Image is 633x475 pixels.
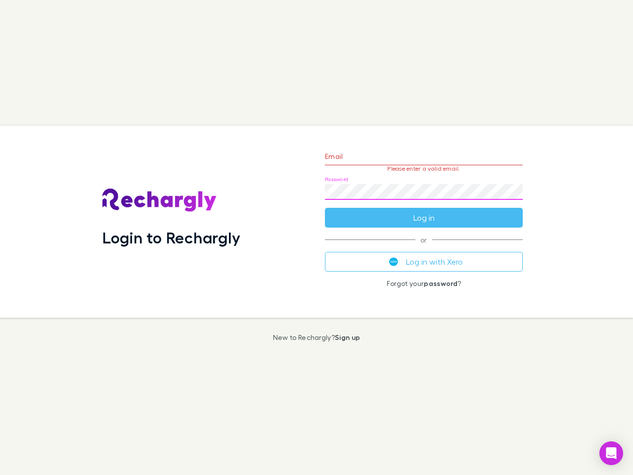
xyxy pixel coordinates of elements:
[273,333,361,341] p: New to Rechargly?
[325,176,348,183] label: Password
[325,280,523,287] p: Forgot your ?
[335,333,360,341] a: Sign up
[102,228,240,247] h1: Login to Rechargly
[325,239,523,240] span: or
[325,165,523,172] p: Please enter a valid email.
[424,279,457,287] a: password
[389,257,398,266] img: Xero's logo
[325,208,523,228] button: Log in
[325,252,523,272] button: Log in with Xero
[599,441,623,465] div: Open Intercom Messenger
[102,189,217,212] img: Rechargly's Logo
